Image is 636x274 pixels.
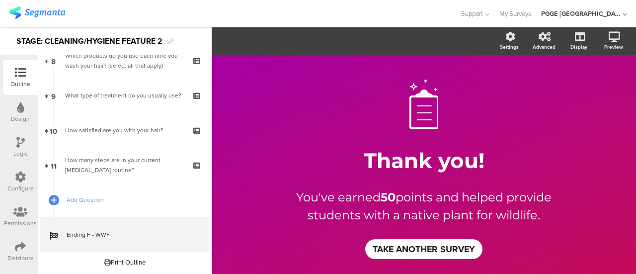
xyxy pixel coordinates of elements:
span: 9 [51,90,56,101]
div: How many steps are in your current skin care routine? [65,155,184,175]
div: Print Outline [104,258,146,267]
div: Which products do you use each time you wash your hair? (select all that apply) [65,51,184,71]
div: Distribute [7,254,34,263]
a: 11 How many steps are in your current [MEDICAL_DATA] routine? [40,148,209,183]
div: Display [570,43,587,51]
span: Support [461,9,483,18]
div: Design [11,114,30,123]
div: Settings [500,43,519,51]
div: Logic [13,149,28,158]
div: How satisfied are you with your hair? [65,125,184,135]
span: 11 [51,160,57,171]
button: TAKE ANOTHER SURVEY [365,239,482,259]
div: PGGE [GEOGRAPHIC_DATA] [541,9,621,18]
div: Permissions [4,219,37,228]
strong: 50 [381,190,396,204]
span: 8 [51,55,56,66]
div: Advanced [533,43,556,51]
a: Ending F - WWF [40,217,209,252]
span: Add Question [67,195,194,205]
span: Ending F - WWF [67,230,194,240]
span: TAKE ANOTHER SURVEY [373,243,475,256]
a: 8 Which products do you use each time you wash your hair? (select all that apply) [40,43,209,78]
div: What type of treatment do you usually use? [65,91,184,100]
div: Outline [10,80,30,89]
div: Configure [7,184,34,193]
div: Thank you! [240,148,608,174]
a: 10 How satisfied are you with your hair? [40,113,209,148]
a: 9 What type of treatment do you usually use? [40,78,209,113]
div: Preview [604,43,623,51]
div: STAGE: CLEANING/HYGIENE FEATURE 2 [16,33,162,49]
span: 10 [50,125,57,136]
img: segmanta logo [9,6,65,19]
p: You've earned points and helped provide students with a native plant for wildlife. [275,188,573,224]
